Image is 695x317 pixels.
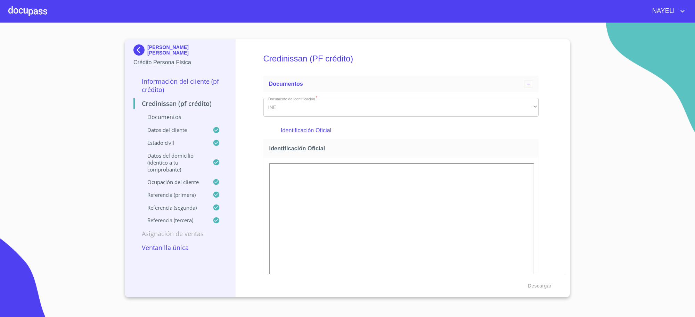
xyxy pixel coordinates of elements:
[269,81,303,87] span: Documentos
[133,204,213,211] p: Referencia (segunda)
[133,139,213,146] p: Estado Civil
[133,99,227,108] p: Credinissan (PF crédito)
[133,58,227,67] p: Crédito Persona Física
[263,44,539,73] h5: Credinissan (PF crédito)
[528,282,551,290] span: Descargar
[133,44,227,58] div: [PERSON_NAME] [PERSON_NAME]
[269,145,536,152] span: Identificación Oficial
[133,217,213,224] p: Referencia (tercera)
[133,230,227,238] p: Asignación de Ventas
[133,113,227,121] p: Documentos
[133,126,213,133] p: Datos del cliente
[133,44,147,56] img: Docupass spot blue
[133,191,213,198] p: Referencia (primera)
[147,44,227,56] p: [PERSON_NAME] [PERSON_NAME]
[263,76,539,92] div: Documentos
[263,98,539,117] div: INE
[525,280,554,292] button: Descargar
[647,6,687,17] button: account of current user
[133,152,213,173] p: Datos del domicilio (idéntico a tu comprobante)
[281,126,521,135] p: Identificación Oficial
[133,77,227,94] p: Información del cliente (PF crédito)
[133,178,213,185] p: Ocupación del Cliente
[133,243,227,252] p: Ventanilla única
[647,6,678,17] span: NAYELI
